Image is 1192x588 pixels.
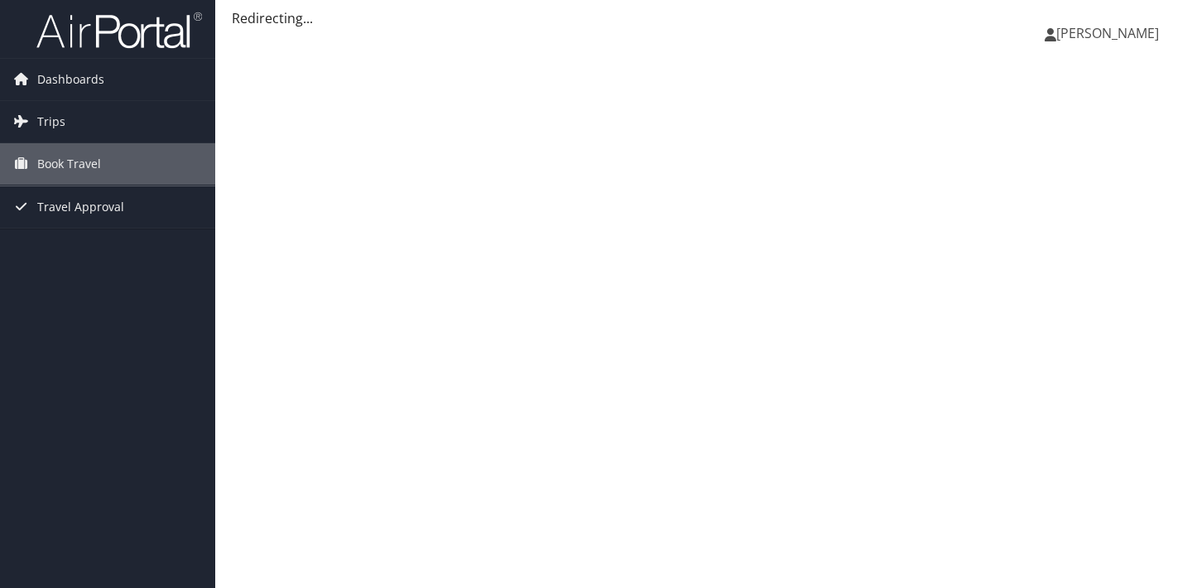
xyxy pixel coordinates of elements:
span: Book Travel [37,143,101,185]
img: airportal-logo.png [36,11,202,50]
div: Redirecting... [232,8,1175,28]
span: Dashboards [37,59,104,100]
span: Trips [37,101,65,142]
span: Travel Approval [37,186,124,228]
a: [PERSON_NAME] [1045,8,1175,58]
span: [PERSON_NAME] [1056,24,1159,42]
